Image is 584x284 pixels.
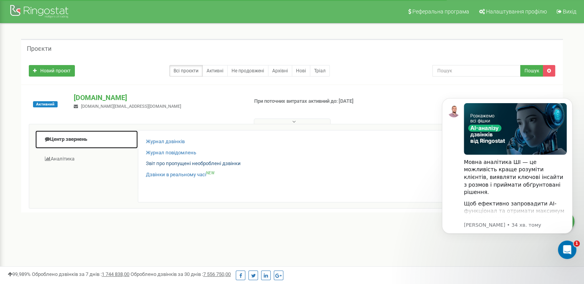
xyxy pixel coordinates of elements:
a: Звіт про пропущені необроблені дзвінки [146,160,241,167]
span: Оброблено дзвінків за 30 днів : [131,271,231,277]
u: 7 556 750,00 [203,271,231,277]
span: 99,989% [8,271,31,277]
span: Вихід [563,8,576,15]
a: Центр звернень [35,130,138,149]
a: Журнал дзвінків [146,138,185,145]
p: При поточних витратах активний до: [DATE] [254,98,377,105]
a: Всі проєкти [169,65,203,77]
a: Нові [292,65,310,77]
span: Налаштування профілю [486,8,547,15]
a: Дзвінки в реальному часіNEW [146,171,215,179]
span: Оброблено дзвінків за 7 днів : [32,271,129,277]
input: Пошук [432,65,521,77]
span: 1 [574,241,580,247]
span: [DOMAIN_NAME][EMAIL_ADDRESS][DOMAIN_NAME] [81,104,181,109]
a: Новий проєкт [29,65,75,77]
a: Журнал повідомлень [146,149,196,157]
a: Не продовжені [227,65,268,77]
span: Реферальна програма [412,8,469,15]
iframe: Intercom live chat [558,241,576,259]
h5: Проєкти [27,45,51,52]
a: Архівні [268,65,292,77]
a: Тріал [310,65,330,77]
button: Пошук [520,65,543,77]
a: Аналiтика [35,150,138,169]
span: Активний [33,101,58,107]
u: 1 744 838,00 [102,271,129,277]
sup: NEW [206,171,215,175]
p: [DOMAIN_NAME] [74,93,242,103]
a: Активні [202,65,228,77]
iframe: Intercom notifications повідомлення [430,87,584,263]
